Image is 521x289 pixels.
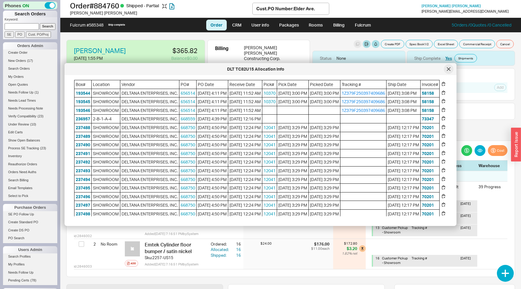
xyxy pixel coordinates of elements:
span: DELTANA ENTERPRISES, INC. [120,210,179,218]
span: DELTANA ENTERPRISES, INC. [120,149,179,158]
span: [DATE] 4:50 PM [197,149,228,158]
span: PO Date [197,80,228,89]
span: [DATE] 12:24 PM [228,123,262,132]
span: Needs Follow Up [8,91,33,94]
div: Add [131,261,136,266]
span: Customer Pickup - Showroom [382,256,408,265]
button: 70201 [422,125,434,131]
span: [DATE] 12:24 PM [228,192,262,201]
div: [PERSON_NAME][EMAIL_ADDRESS][DOMAIN_NAME] [422,9,509,14]
span: DELTANA ENTERPRISES, INC. [120,192,179,201]
a: Open Quotes [3,81,57,88]
a: Reauthorize Orders [3,161,57,167]
span: ( 78 ) [30,278,36,282]
span: [DATE] 3:29 PM [309,175,340,184]
span: SHOWROOM [92,106,120,115]
div: Phones [3,2,57,9]
button: 70201 [422,211,434,217]
button: 237497 [76,202,90,208]
a: Rooms [305,20,327,30]
div: DLT TC82U15 Allocation Info [68,66,444,72]
span: PO# [179,80,196,89]
span: [DATE] 12:24 PM [228,167,262,175]
button: 237492 [76,159,90,165]
a: Search Billing [3,177,57,183]
span: [DATE] 12:17 PM [387,201,420,209]
div: $176.00 [311,241,330,247]
span: [DATE] 4:50 PM [197,201,228,209]
span: Pick# [262,80,277,89]
span: New Orders [8,59,26,62]
a: Orders Need Auths [3,169,57,175]
button: 237496 [76,194,90,200]
a: Search Orders [3,65,57,72]
span: Verify Compatibility [8,114,36,118]
span: SHOWROOM [92,210,120,218]
span: [DATE] 3:08 PM [387,106,420,115]
span: [DATE] 3:29 PM [309,141,340,149]
button: Create PDF [381,40,404,48]
span: DELTANA ENTERPRISES, INC. [120,132,179,141]
span: [DATE] 4:50 PM [197,192,228,201]
button: 70201 [422,133,434,139]
span: 2-B-1-A-4 [92,115,120,123]
a: 12041 [264,185,276,190]
span: SHOWROOM [92,201,120,209]
a: Needs Follow Up [3,269,57,276]
span: [DATE] 12:17 PM [387,141,420,149]
a: 668750 [181,142,195,147]
div: Added [DATE] 7:16:51 PM by System [145,262,206,267]
a: Verify Compatibility(23) [3,113,57,119]
h1: Order # 884760 [70,2,252,10]
a: Show Open Balances [3,137,57,144]
span: DELTANA ENTERPRISES, INC. [120,141,179,149]
button: Cancel [496,40,514,48]
div: Ordered: [211,241,230,247]
span: Receive Date [228,80,262,89]
div: [DATE] 1:55 PM [74,55,135,61]
span: [DATE] 12:17 PM [387,167,420,175]
a: 656514 [181,99,195,104]
a: [PERSON_NAME] [PERSON_NAME] [422,4,481,8]
button: Excel Sheet [434,40,458,48]
button: 237495 [76,185,90,191]
a: [PERSON_NAME] [74,47,126,54]
div: Fulcrum # 585348 [70,22,103,28]
span: SHOWROOM [92,158,120,166]
a: 656514 [181,91,195,96]
a: 12041 [264,142,276,147]
a: User info [247,20,274,30]
button: 70201 [422,202,434,208]
span: DELTANA ENTERPRISES, INC. [120,201,179,209]
span: SHOWROOM [92,97,120,106]
span: [DATE] 3:08 PM [387,97,420,106]
a: 668750 [181,177,195,182]
div: Purchase Orders [3,204,57,211]
span: ( 23 ) [40,146,46,150]
span: DELTANA ENTERPRISES, INC. [120,184,179,192]
span: [DATE] 12:16 PM [228,115,262,123]
button: 58158 [422,99,434,105]
span: Excel Sheet [438,42,454,46]
span: SHOWROOM [92,141,120,149]
button: 237498 [76,211,90,217]
span: [DATE] 3:29 PM [309,192,340,201]
span: [DATE] 12:24 PM [228,184,262,192]
a: Under Review(10) [3,121,57,128]
span: [DATE] 12:24 PM [228,132,262,141]
a: 12041 [264,125,276,130]
span: [DATE] 3:29 PM [277,210,308,218]
span: ( 10 ) [30,122,36,126]
a: Process SE Tracking(23) [3,145,57,151]
a: Pending Certs(78) [3,277,57,284]
span: DELTANA ENTERPRISES, INC. [120,106,179,115]
button: 237490 [76,142,90,148]
a: Packages [275,20,303,30]
span: [DATE] 3:08 PM [387,89,420,97]
a: 668750 [181,168,195,173]
a: 1Z379F250397409686 [342,91,385,96]
div: [PERSON_NAME] [PERSON_NAME] [70,10,252,16]
a: 5Orders /0Quotes /0 Cancelled [452,22,511,27]
span: DELTANA ENTERPRISES, INC. [120,175,179,184]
